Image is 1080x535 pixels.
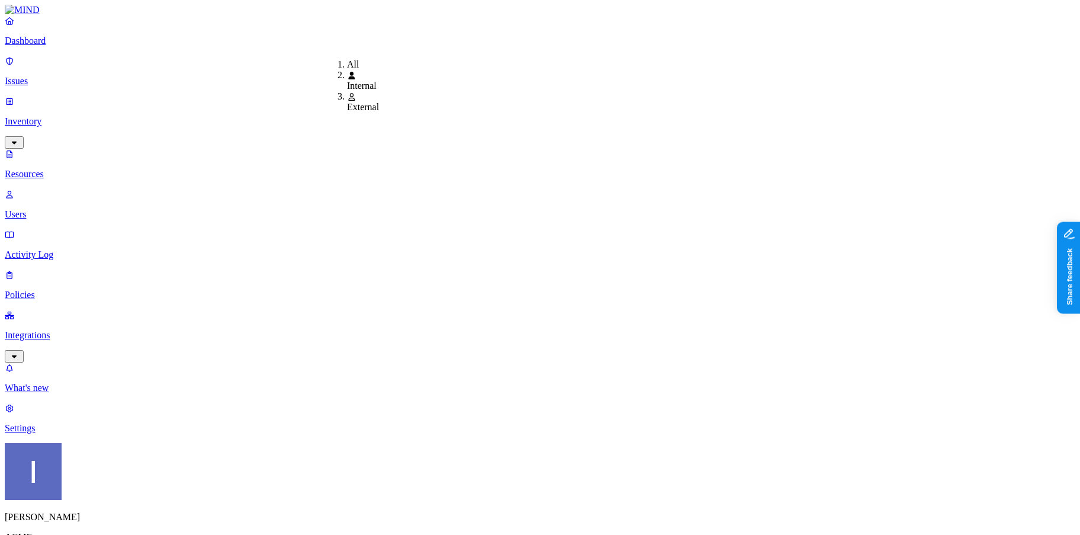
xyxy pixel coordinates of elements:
[5,209,1075,220] p: Users
[5,229,1075,260] a: Activity Log
[5,310,1075,361] a: Integrations
[347,102,379,112] span: External
[5,15,1075,46] a: Dashboard
[5,290,1075,300] p: Policies
[5,363,1075,393] a: What's new
[5,5,40,15] img: MIND
[5,169,1075,180] p: Resources
[5,330,1075,341] p: Integrations
[5,443,62,500] img: Itai Schwartz
[5,512,1075,523] p: [PERSON_NAME]
[347,81,377,91] span: Internal
[5,403,1075,434] a: Settings
[5,36,1075,46] p: Dashboard
[5,76,1075,87] p: Issues
[5,383,1075,393] p: What's new
[5,423,1075,434] p: Settings
[5,116,1075,127] p: Inventory
[5,189,1075,220] a: Users
[5,5,1075,15] a: MIND
[5,56,1075,87] a: Issues
[5,270,1075,300] a: Policies
[5,96,1075,147] a: Inventory
[5,249,1075,260] p: Activity Log
[5,149,1075,180] a: Resources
